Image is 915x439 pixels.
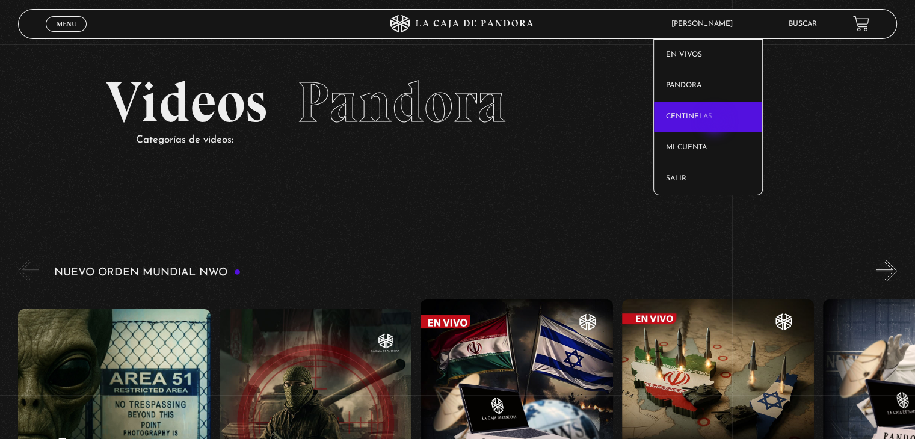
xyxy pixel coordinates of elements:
[136,131,809,150] p: Categorías de videos:
[654,70,763,102] a: Pandora
[654,40,763,71] a: En vivos
[297,68,505,137] span: Pandora
[853,16,869,32] a: View your shopping cart
[106,74,809,131] h2: Videos
[665,20,745,28] span: [PERSON_NAME]
[52,30,81,38] span: Cerrar
[654,102,763,133] a: Centinelas
[54,267,241,278] h3: Nuevo Orden Mundial NWO
[789,20,817,28] a: Buscar
[654,164,763,195] a: Salir
[18,260,39,281] button: Previous
[876,260,897,281] button: Next
[654,132,763,164] a: Mi cuenta
[57,20,76,28] span: Menu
